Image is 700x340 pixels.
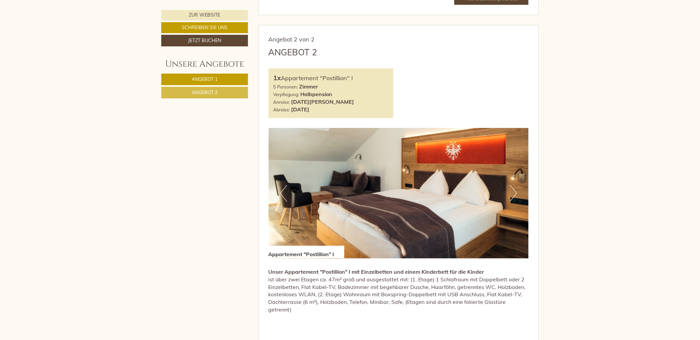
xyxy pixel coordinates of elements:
[161,58,248,70] div: Unsere Angebote
[280,185,287,201] button: Previous
[161,22,248,33] a: Schreiben Sie uns
[274,107,290,112] small: Abreise:
[301,91,332,97] b: Halbpension
[274,74,281,82] b: 1x
[269,268,529,313] p: ist über zwei Etagen ca. 47m² groß und ausgestattet mit: (1. Etage) 1 Schlafraum mit Doppelbett o...
[269,268,484,275] strong: Unser Appartement "Postillion" I mit Einzelbetten und einem Kinderbett für die Kinder
[192,76,218,82] span: Angebot 1
[269,246,344,258] div: Appartement "Postillion" I
[299,83,318,90] b: Zimmer
[291,106,310,113] b: [DATE]
[192,89,218,95] span: Angebot 2
[274,84,298,89] small: 5 Personen:
[269,46,318,58] div: Angebot 2
[269,35,315,43] span: Angebot 2 von 2
[274,73,389,83] div: Appartement "Postillion" I
[161,35,248,46] a: Jetzt buchen
[510,185,517,201] button: Next
[274,91,299,97] small: Verpflegung:
[269,128,528,258] img: image
[291,98,354,105] b: [DATE][PERSON_NAME]
[161,10,248,21] a: Zur Website
[274,99,290,105] small: Anreise:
